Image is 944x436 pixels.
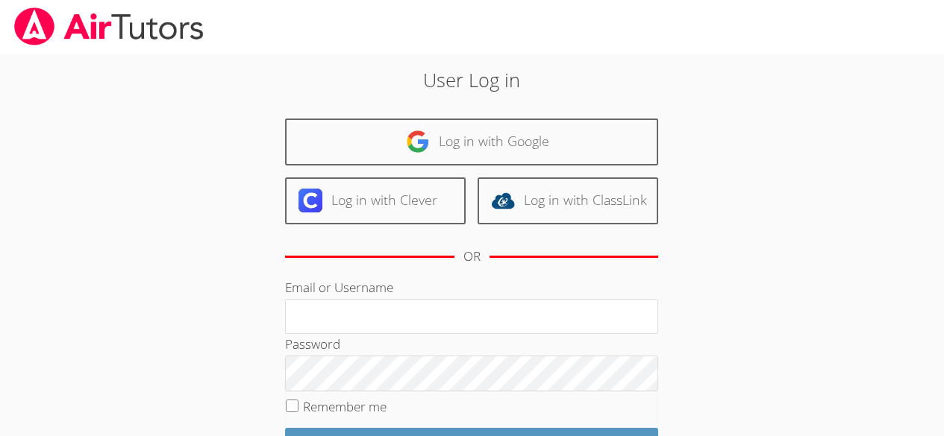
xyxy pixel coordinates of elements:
[285,119,658,165] a: Log in with Google
[463,246,481,268] div: OR
[303,398,387,415] label: Remember me
[298,189,322,212] img: clever-logo-6eab21bc6e7a338710f1a6ff85c0baf02591cd810cc4098c63d3a4b26e2feb20.svg
[285,279,393,296] label: Email or Username
[491,189,515,212] img: classlink-logo-d6bb404cc1216ec64c9a2012d9dc4662098be43eaf13dc465df04b49fa7ab582.svg
[13,7,205,45] img: airtutors_banner-c4298cdbf04f3fff15de1276eac7730deb9818008684d7c2e4769d2f7ddbe033.png
[285,335,340,353] label: Password
[285,177,466,224] a: Log in with Clever
[406,130,430,154] img: google-logo-50288ca7cdecda66e5e0955fdab243c47b7ad437acaf1139b6f446037453330a.svg
[478,177,658,224] a: Log in with ClassLink
[217,66,727,94] h2: User Log in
